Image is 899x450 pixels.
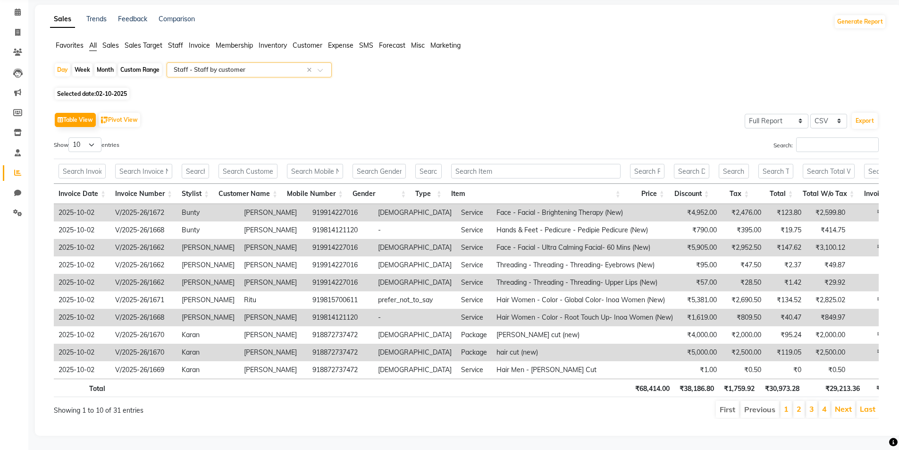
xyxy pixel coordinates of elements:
[492,204,678,221] td: Face - Facial - Brightening Therapy (New)
[68,137,101,152] select: Showentries
[630,379,674,397] th: ₹68,414.00
[239,256,308,274] td: [PERSON_NAME]
[54,309,110,326] td: 2025-10-02
[492,256,678,274] td: Threading - Threading - Threading- Eyebrows (New)
[59,164,106,178] input: Search Invoice Date
[806,344,850,361] td: ₹2,500.00
[411,41,425,50] span: Misc
[722,361,766,379] td: ₹0.50
[492,239,678,256] td: Face - Facial - Ultra Calming Facial- 60 Mins (New)
[456,221,492,239] td: Service
[177,221,239,239] td: Bunty
[784,404,789,414] a: 1
[456,274,492,291] td: Service
[373,309,456,326] td: -
[54,344,110,361] td: 2025-10-02
[822,404,827,414] a: 4
[835,404,852,414] a: Next
[758,164,793,178] input: Search Total
[625,184,669,204] th: Price: activate to sort column ascending
[159,15,195,23] a: Comparison
[54,274,110,291] td: 2025-10-02
[54,239,110,256] td: 2025-10-02
[118,63,162,76] div: Custom Range
[456,344,492,361] td: Package
[110,344,177,361] td: V/2025-26/1670
[806,274,850,291] td: ₹29.92
[239,344,308,361] td: [PERSON_NAME]
[722,291,766,309] td: ₹2,690.50
[177,361,239,379] td: Karan
[110,256,177,274] td: V/2025-26/1662
[678,326,722,344] td: ₹4,000.00
[456,239,492,256] td: Service
[492,291,678,309] td: Hair Women - Color - Global Color- Inoa Women (New)
[239,239,308,256] td: [PERSON_NAME]
[177,239,239,256] td: [PERSON_NAME]
[759,379,804,397] th: ₹30,973.28
[722,239,766,256] td: ₹2,952.50
[373,291,456,309] td: prefer_not_to_say
[766,274,806,291] td: ₹1.42
[722,204,766,221] td: ₹2,476.00
[806,326,850,344] td: ₹2,000.00
[806,256,850,274] td: ₹49.87
[722,221,766,239] td: ₹395.00
[359,41,373,50] span: SMS
[102,41,119,50] span: Sales
[239,291,308,309] td: Ritu
[796,137,879,152] input: Search:
[54,379,110,397] th: Total
[110,326,177,344] td: V/2025-26/1670
[456,326,492,344] td: Package
[446,184,625,204] th: Item: activate to sort column ascending
[678,309,722,326] td: ₹1,619.00
[177,274,239,291] td: [PERSON_NAME]
[214,184,282,204] th: Customer Name: activate to sort column ascending
[287,164,343,178] input: Search Mobile Number
[118,15,147,23] a: Feedback
[239,309,308,326] td: [PERSON_NAME]
[177,326,239,344] td: Karan
[177,256,239,274] td: [PERSON_NAME]
[56,41,84,50] span: Favorites
[722,344,766,361] td: ₹2,500.00
[239,274,308,291] td: [PERSON_NAME]
[54,361,110,379] td: 2025-10-02
[373,326,456,344] td: [DEMOGRAPHIC_DATA]
[308,204,373,221] td: 919914227016
[282,184,348,204] th: Mobile Number: activate to sort column ascending
[89,41,97,50] span: All
[110,184,177,204] th: Invoice Number: activate to sort column ascending
[722,256,766,274] td: ₹47.50
[678,344,722,361] td: ₹5,000.00
[125,41,162,50] span: Sales Target
[766,239,806,256] td: ₹147.62
[99,113,140,127] button: Pivot View
[379,41,405,50] span: Forecast
[54,400,389,416] div: Showing 1 to 10 of 31 entries
[239,326,308,344] td: [PERSON_NAME]
[852,113,878,129] button: Export
[806,239,850,256] td: ₹3,100.12
[766,204,806,221] td: ₹123.80
[809,404,814,414] a: 3
[678,204,722,221] td: ₹4,952.00
[373,256,456,274] td: [DEMOGRAPHIC_DATA]
[806,204,850,221] td: ₹2,599.80
[766,326,806,344] td: ₹95.24
[766,221,806,239] td: ₹19.75
[678,221,722,239] td: ₹790.00
[373,204,456,221] td: [DEMOGRAPHIC_DATA]
[50,11,75,28] a: Sales
[307,65,315,75] span: Clear all
[115,164,172,178] input: Search Invoice Number
[110,274,177,291] td: V/2025-26/1662
[373,361,456,379] td: [DEMOGRAPHIC_DATA]
[456,291,492,309] td: Service
[373,221,456,239] td: -
[714,184,754,204] th: Tax: activate to sort column ascending
[86,15,107,23] a: Trends
[177,204,239,221] td: Bunty
[492,326,678,344] td: [PERSON_NAME] cut (new)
